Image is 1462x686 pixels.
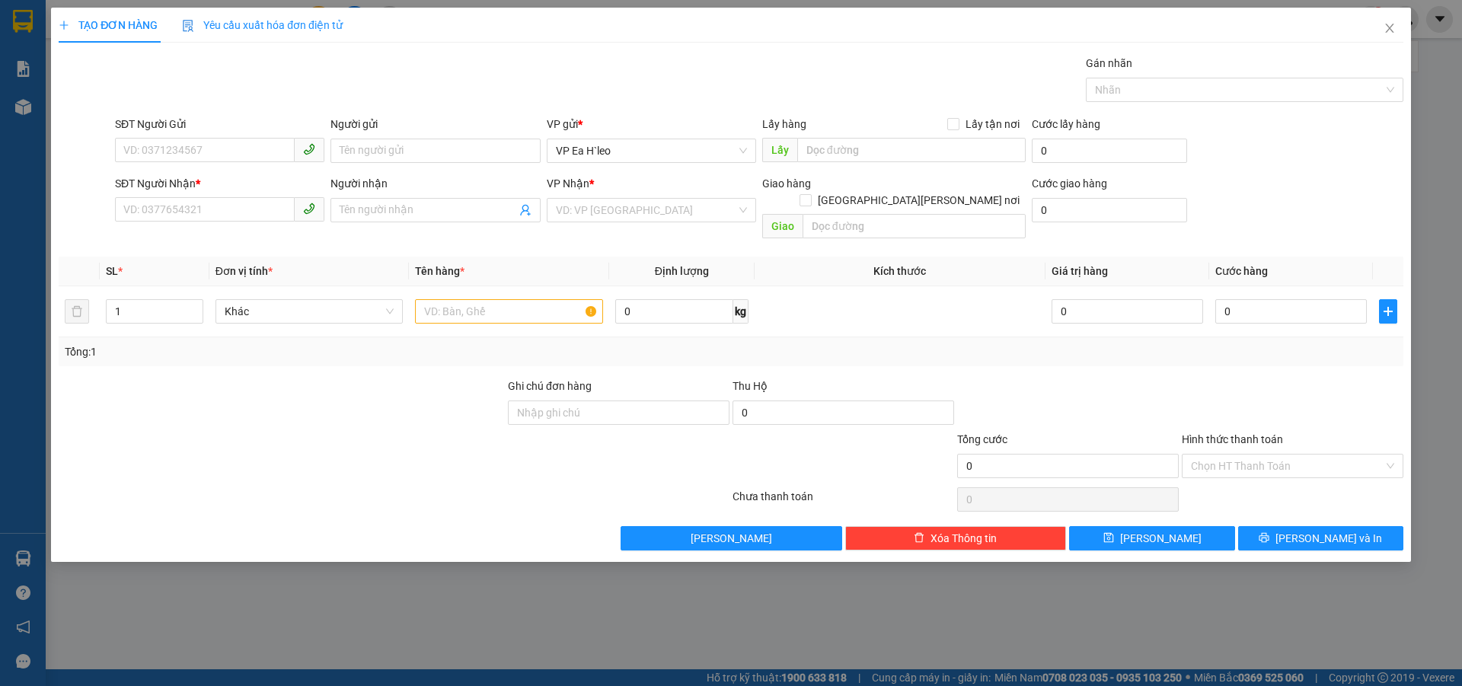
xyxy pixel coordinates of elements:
[115,175,324,192] div: SĐT Người Nhận
[556,139,747,162] span: VP Ea H`leo
[1032,118,1100,130] label: Cước lấy hàng
[762,118,806,130] span: Lấy hàng
[762,138,797,162] span: Lấy
[959,116,1026,132] span: Lấy tận nơi
[182,20,194,32] img: icon
[731,488,956,515] div: Chưa thanh toán
[957,433,1007,445] span: Tổng cước
[59,20,69,30] span: plus
[115,116,324,132] div: SĐT Người Gửi
[508,380,592,392] label: Ghi chú đơn hàng
[547,116,756,132] div: VP gửi
[733,299,749,324] span: kg
[106,265,118,277] span: SL
[914,532,924,544] span: delete
[1384,22,1396,34] span: close
[873,265,926,277] span: Kích thước
[415,265,464,277] span: Tên hàng
[812,192,1026,209] span: [GEOGRAPHIC_DATA][PERSON_NAME] nơi
[762,214,803,238] span: Giao
[931,530,997,547] span: Xóa Thông tin
[303,143,315,155] span: phone
[182,19,343,31] span: Yêu cầu xuất hóa đơn điện tử
[1103,532,1114,544] span: save
[1368,8,1411,50] button: Close
[1052,265,1108,277] span: Giá trị hàng
[691,530,772,547] span: [PERSON_NAME]
[1032,198,1187,222] input: Cước giao hàng
[803,214,1026,238] input: Dọc đường
[1379,299,1397,324] button: plus
[1275,530,1382,547] span: [PERSON_NAME] và In
[797,138,1026,162] input: Dọc đường
[1069,526,1234,550] button: save[PERSON_NAME]
[621,526,842,550] button: [PERSON_NAME]
[547,177,589,190] span: VP Nhận
[519,204,531,216] span: user-add
[303,203,315,215] span: phone
[1182,433,1283,445] label: Hình thức thanh toán
[330,116,540,132] div: Người gửi
[1052,299,1203,324] input: 0
[655,265,709,277] span: Định lượng
[1380,305,1397,317] span: plus
[1086,57,1132,69] label: Gán nhãn
[65,343,564,360] div: Tổng: 1
[845,526,1067,550] button: deleteXóa Thông tin
[215,265,273,277] span: Đơn vị tính
[1215,265,1268,277] span: Cước hàng
[1032,177,1107,190] label: Cước giao hàng
[65,299,89,324] button: delete
[1032,139,1187,163] input: Cước lấy hàng
[330,175,540,192] div: Người nhận
[762,177,811,190] span: Giao hàng
[508,400,729,425] input: Ghi chú đơn hàng
[415,299,603,324] input: VD: Bàn, Ghế
[1238,526,1403,550] button: printer[PERSON_NAME] và In
[59,19,158,31] span: TẠO ĐƠN HÀNG
[733,380,768,392] span: Thu Hộ
[225,300,394,323] span: Khác
[1259,532,1269,544] span: printer
[1120,530,1202,547] span: [PERSON_NAME]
